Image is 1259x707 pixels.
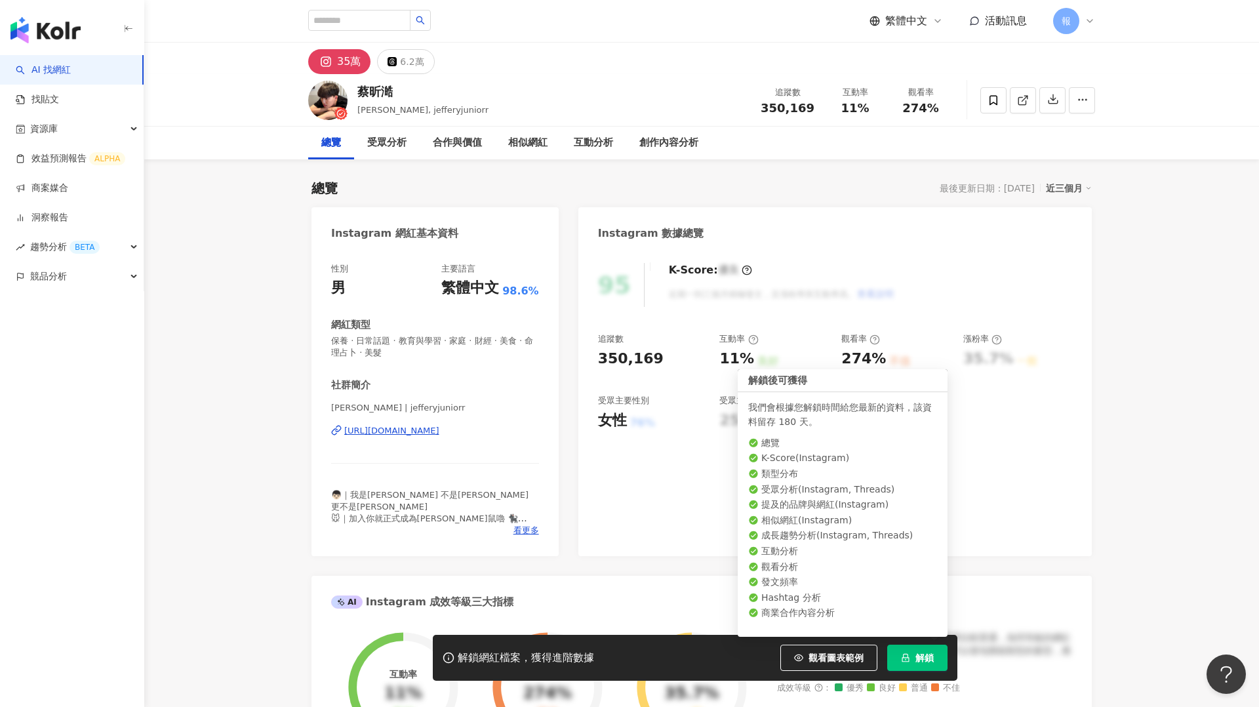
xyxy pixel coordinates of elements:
div: 網紅類型 [331,318,370,332]
span: search [416,16,425,25]
span: 274% [902,102,939,115]
a: 商案媒合 [16,182,68,195]
div: 互動率 [719,333,758,345]
li: 互動分析 [748,545,937,558]
span: [PERSON_NAME], jefferyjuniorr [357,105,489,115]
span: 優秀 [835,683,864,693]
li: 成長趨勢分析 ( Instagram, Threads ) [748,529,937,542]
li: 受眾分析 ( Instagram, Threads ) [748,483,937,496]
div: Instagram 成效等級三大指標 [331,595,513,609]
span: 良好 [867,683,896,693]
button: 35萬 [308,49,370,74]
div: 6.2萬 [400,52,424,71]
div: 相似網紅 [508,135,548,151]
div: 解鎖後可獲得 [738,369,948,392]
span: lock [901,653,910,662]
div: 350,169 [598,349,664,369]
span: 繁體中文 [885,14,927,28]
div: 成效等級 ： [777,683,1072,693]
div: [URL][DOMAIN_NAME] [344,425,439,437]
div: 社群簡介 [331,378,370,392]
div: 互動分析 [574,135,613,151]
div: Instagram 網紅基本資料 [331,226,458,241]
span: 保養 · 日常話題 · 教育與學習 · 家庭 · 財經 · 美食 · 命理占卜 · 美髮 [331,335,539,359]
div: 11% [384,685,422,703]
div: 受眾主要性別 [598,395,649,407]
div: 追蹤數 [598,333,624,345]
div: 創作內容分析 [639,135,698,151]
div: 11% [719,349,754,369]
span: 觀看圖表範例 [809,653,864,663]
span: 看更多 [513,525,539,536]
button: 6.2萬 [377,49,434,74]
div: 最後更新日期：[DATE] [940,183,1035,193]
span: 競品分析 [30,262,67,291]
div: 受眾分析 [367,135,407,151]
div: 性別 [331,263,348,275]
li: 類型分布 [748,468,937,481]
a: [URL][DOMAIN_NAME] [331,425,539,437]
li: 觀看分析 [748,561,937,574]
div: 追蹤數 [761,86,814,99]
a: 找貼文 [16,93,59,106]
div: 觀看率 [896,86,946,99]
div: 觀看率 [841,333,880,345]
span: 普通 [899,683,928,693]
div: BETA [70,241,100,254]
span: 報 [1062,14,1071,28]
span: 350,169 [761,101,814,115]
li: K-Score ( Instagram ) [748,452,937,465]
div: 合作與價值 [433,135,482,151]
span: 趨勢分析 [30,232,100,262]
div: 近三個月 [1046,180,1092,197]
span: 解鎖 [915,653,934,663]
div: 女性 [598,411,627,431]
span: [PERSON_NAME] | jefferyjuniorr [331,402,539,414]
div: 35萬 [337,52,361,71]
span: 資源庫 [30,114,58,144]
span: 不佳 [931,683,960,693]
div: 蔡昕澔 [357,83,489,100]
div: 我們會根據您解鎖時間給您最新的資料，該資料留存 180 天。 [748,400,937,429]
a: searchAI 找網紅 [16,64,71,77]
div: 274% [841,349,886,369]
button: 觀看圖表範例 [780,645,877,671]
a: 洞察報告 [16,211,68,224]
div: 274% [523,685,572,703]
div: Instagram 數據總覽 [598,226,704,241]
span: 98.6% [502,284,539,298]
div: 受眾主要年齡 [719,395,770,407]
li: 提及的品牌與網紅 ( Instagram ) [748,498,937,512]
li: 總覽 [748,437,937,450]
div: 男 [331,278,346,298]
div: AI [331,596,363,609]
div: K-Score : [669,263,752,277]
div: 互動率 [830,86,880,99]
span: 11% [841,102,869,115]
div: 總覽 [311,179,338,197]
div: 繁體中文 [441,278,499,298]
img: logo [10,17,81,43]
div: 主要語言 [441,263,475,275]
li: 商業合作內容分析 [748,607,937,620]
li: Hashtag 分析 [748,592,937,605]
div: 解鎖網紅檔案，獲得進階數據 [458,651,594,665]
div: 漲粉率 [963,333,1002,345]
a: 效益預測報告ALPHA [16,152,125,165]
li: 相似網紅 ( Instagram ) [748,514,937,527]
div: 35.7% [664,685,719,703]
span: 活動訊息 [985,14,1027,27]
img: KOL Avatar [308,81,348,120]
li: 發文頻率 [748,576,937,589]
button: 解鎖 [887,645,948,671]
div: 總覽 [321,135,341,151]
span: 👦🏻｜我是[PERSON_NAME] 不是[PERSON_NAME] 更不是[PERSON_NAME] 🐭｜加入你就正式成為[PERSON_NAME]鼠嚕 🐈‍⬛ ✉️｜[EMAIL_ADDRE... [331,490,529,548]
span: rise [16,243,25,252]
